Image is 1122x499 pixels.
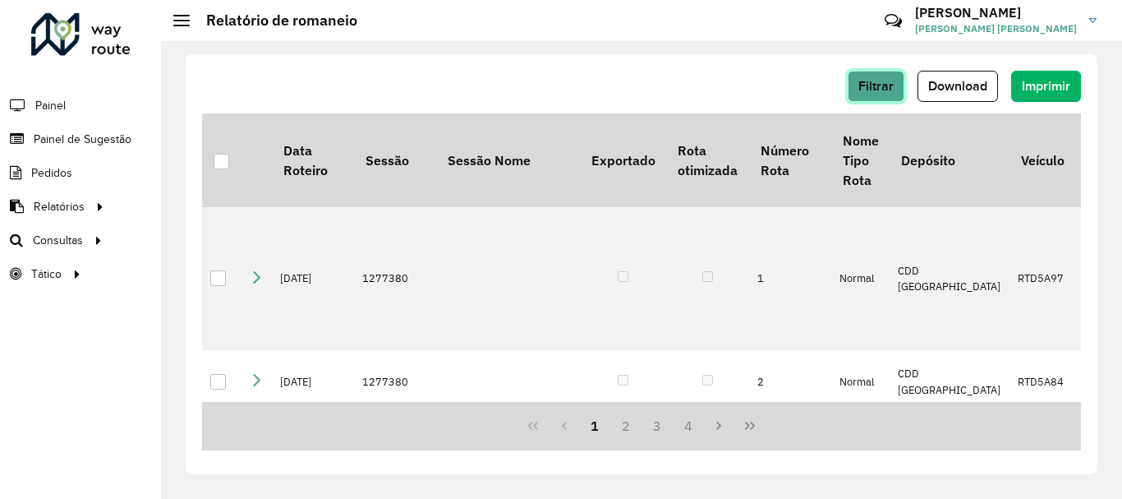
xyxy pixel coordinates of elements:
span: Tático [31,266,62,283]
td: 1277380 [354,350,436,414]
span: Imprimir [1022,79,1070,93]
th: Exportado [580,113,666,207]
td: Normal [831,350,890,414]
button: Filtrar [848,71,904,102]
span: Painel [35,97,66,114]
span: Download [928,79,987,93]
td: [DATE] [272,350,354,414]
th: Veículo [1009,113,1078,207]
td: 2 [749,350,831,414]
td: Normal [831,207,890,350]
span: Painel de Sugestão [34,131,131,148]
th: Nome Tipo Rota [831,113,890,207]
button: Next Page [703,410,734,441]
button: Imprimir [1011,71,1081,102]
span: Filtrar [858,79,894,93]
td: CDD [GEOGRAPHIC_DATA] [890,207,1009,350]
button: 3 [641,410,673,441]
th: Depósito [890,113,1009,207]
button: Download [917,71,998,102]
button: 1 [580,410,611,441]
td: 1 [749,207,831,350]
td: 1277380 [354,207,436,350]
h3: [PERSON_NAME] [915,5,1077,21]
th: Sessão Nome [436,113,580,207]
h2: Relatório de romaneio [190,12,357,30]
th: Sessão [354,113,436,207]
td: RTD5A97 [1009,207,1078,350]
td: CDD [GEOGRAPHIC_DATA] [890,350,1009,414]
span: Relatórios [34,198,85,215]
span: Consultas [33,232,83,249]
button: 4 [673,410,704,441]
td: [DATE] [272,207,354,350]
th: Número Rota [749,113,831,207]
button: 2 [610,410,641,441]
span: Pedidos [31,164,72,182]
th: Data Roteiro [272,113,354,207]
span: [PERSON_NAME] [PERSON_NAME] [915,21,1077,36]
td: RTD5A84 [1009,350,1078,414]
th: Rota otimizada [666,113,748,207]
a: Contato Rápido [876,3,911,39]
button: Last Page [734,410,766,441]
